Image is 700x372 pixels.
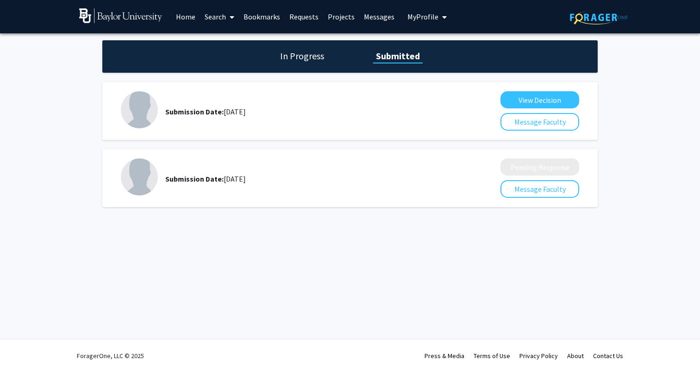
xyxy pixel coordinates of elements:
[570,10,628,25] img: ForagerOne Logo
[500,91,579,108] button: View Decision
[77,340,144,372] div: ForagerOne, LLC © 2025
[165,106,451,117] div: [DATE]
[500,180,579,198] button: Message Faculty
[359,0,399,33] a: Messages
[519,352,558,360] a: Privacy Policy
[500,158,579,176] button: Pending Response
[165,107,224,116] b: Submission Date:
[425,352,464,360] a: Press & Media
[323,0,359,33] a: Projects
[165,173,451,184] div: [DATE]
[79,8,162,23] img: Baylor University Logo
[593,352,623,360] a: Contact Us
[200,0,239,33] a: Search
[121,91,158,128] img: Profile Picture
[474,352,510,360] a: Terms of Use
[407,12,438,21] span: My Profile
[121,158,158,195] img: Profile Picture
[285,0,323,33] a: Requests
[567,352,584,360] a: About
[165,174,224,183] b: Submission Date:
[373,50,423,63] h1: Submitted
[500,184,579,194] a: Message Faculty
[500,113,579,131] button: Message Faculty
[277,50,327,63] h1: In Progress
[500,117,579,126] a: Message Faculty
[239,0,285,33] a: Bookmarks
[171,0,200,33] a: Home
